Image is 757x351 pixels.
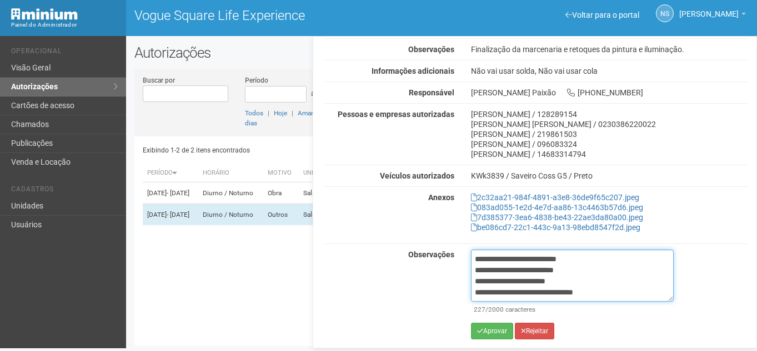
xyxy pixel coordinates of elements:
[463,44,756,54] div: Finalização da marcenaria e retoques da pintura e iluminação.
[245,75,268,85] label: Período
[471,223,640,232] a: be086cd7-22c1-443c-9a13-98ebd8547f2d.jpeg
[372,67,454,75] strong: Informações adicionais
[143,75,175,85] label: Buscar por
[292,109,293,117] span: |
[474,304,672,314] div: /2000 caracteres
[471,193,639,202] a: 2c32aa21-984f-4891-a3e8-36de9f65c207.jpeg
[11,47,118,59] li: Operacional
[167,189,189,197] span: - [DATE]
[471,129,748,139] div: [PERSON_NAME] / 219861503
[143,204,198,226] td: [DATE]
[565,11,639,19] a: Voltar para o portal
[408,45,454,54] strong: Observações
[11,8,78,20] img: Minium
[471,203,643,212] a: 083ad055-1e2d-4e7d-aa86-13c4463b57d6.jpeg
[471,149,748,159] div: [PERSON_NAME] / 14683314794
[656,4,674,22] a: NS
[474,306,485,313] span: 227
[471,213,643,222] a: 7d385377-3ea6-4838-be43-22ae3da80a00.jpeg
[134,44,749,61] h2: Autorizações
[263,164,299,182] th: Motivo
[311,89,315,98] span: a
[471,171,748,181] div: KWk3839 / Saveiro Coss G5 / Preto
[409,88,454,97] strong: Responsável
[11,20,118,30] div: Painel do Administrador
[198,204,263,226] td: Diurno / Noturno
[198,164,263,182] th: Horário
[298,109,322,117] a: Amanhã
[463,88,756,98] div: [PERSON_NAME] Paixão [PHONE_NUMBER]
[299,164,338,182] th: Unidade
[515,323,554,339] button: Rejeitar
[263,182,299,204] td: Obra
[167,211,189,218] span: - [DATE]
[471,323,513,339] button: Aprovar
[245,109,263,117] a: Todos
[299,182,338,204] td: Sala/359
[338,110,454,119] strong: Pessoas e empresas autorizadas
[143,164,198,182] th: Período
[471,109,748,119] div: [PERSON_NAME] / 128289154
[463,66,756,76] div: Não vai usar solda, Não vai usar cola
[408,250,454,259] strong: Observações
[263,204,299,226] td: Outros
[380,171,454,180] strong: Veículos autorizados
[143,142,438,159] div: Exibindo 1-2 de 2 itens encontrados
[679,11,746,20] a: [PERSON_NAME]
[11,185,118,197] li: Cadastros
[471,119,748,129] div: [PERSON_NAME] [PERSON_NAME] / 0230386220022
[471,139,748,149] div: [PERSON_NAME] / 096083324
[143,182,198,204] td: [DATE]
[268,109,269,117] span: |
[299,204,338,226] td: Sala/246
[134,8,433,23] h1: Vogue Square Life Experience
[428,193,454,202] strong: Anexos
[274,109,287,117] a: Hoje
[198,182,263,204] td: Diurno / Noturno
